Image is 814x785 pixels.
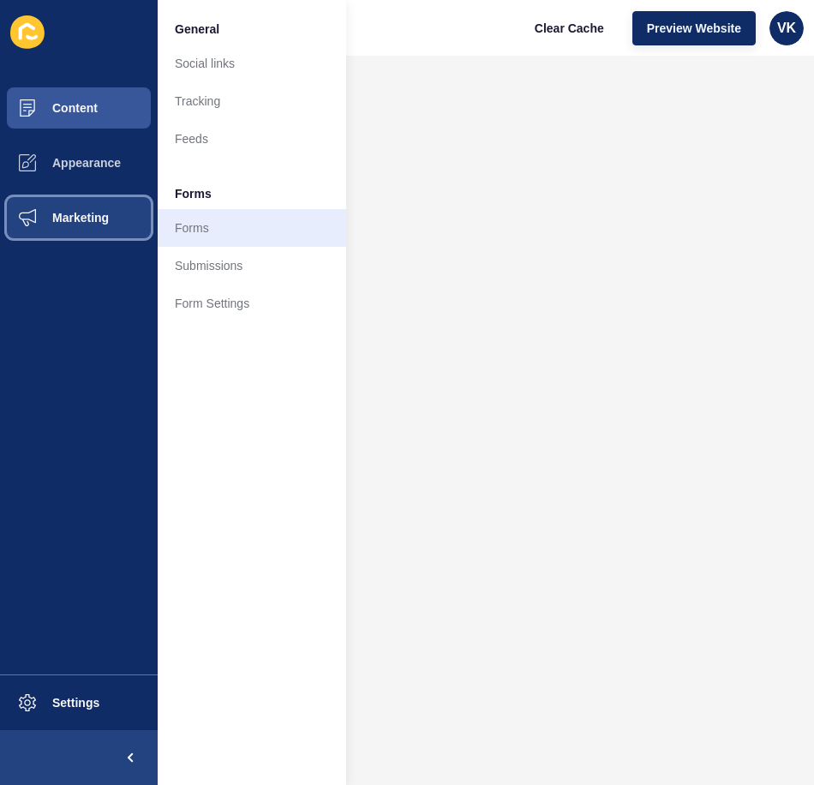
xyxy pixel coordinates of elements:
[535,20,604,37] span: Clear Cache
[175,185,212,202] span: Forms
[158,209,346,247] a: Forms
[632,11,756,45] button: Preview Website
[158,82,346,120] a: Tracking
[175,21,219,38] span: General
[158,247,346,285] a: Submissions
[158,120,346,158] a: Feeds
[158,45,346,82] a: Social links
[158,285,346,322] a: Form Settings
[520,11,619,45] button: Clear Cache
[647,20,741,37] span: Preview Website
[777,20,796,37] span: VK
